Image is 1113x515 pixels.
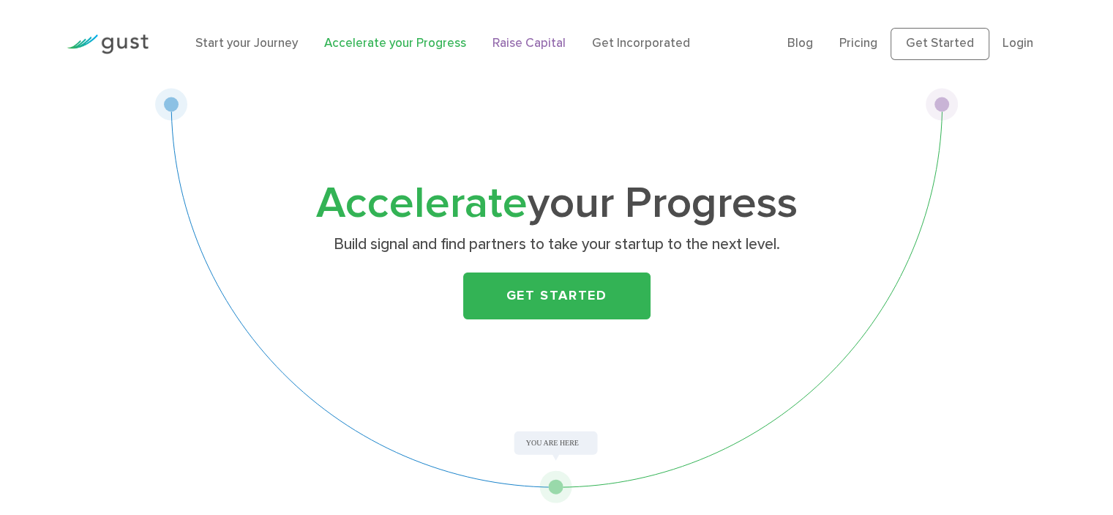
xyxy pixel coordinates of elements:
[268,184,846,224] h1: your Progress
[592,36,690,51] a: Get Incorporated
[492,36,566,51] a: Raise Capital
[839,36,877,51] a: Pricing
[195,36,298,51] a: Start your Journey
[463,273,651,319] a: Get Started
[787,36,813,51] a: Blog
[1003,36,1033,51] a: Login
[316,177,528,229] span: Accelerate
[324,36,466,51] a: Accelerate your Progress
[273,234,840,255] p: Build signal and find partners to take your startup to the next level.
[891,28,989,60] a: Get Started
[67,34,149,54] img: Gust Logo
